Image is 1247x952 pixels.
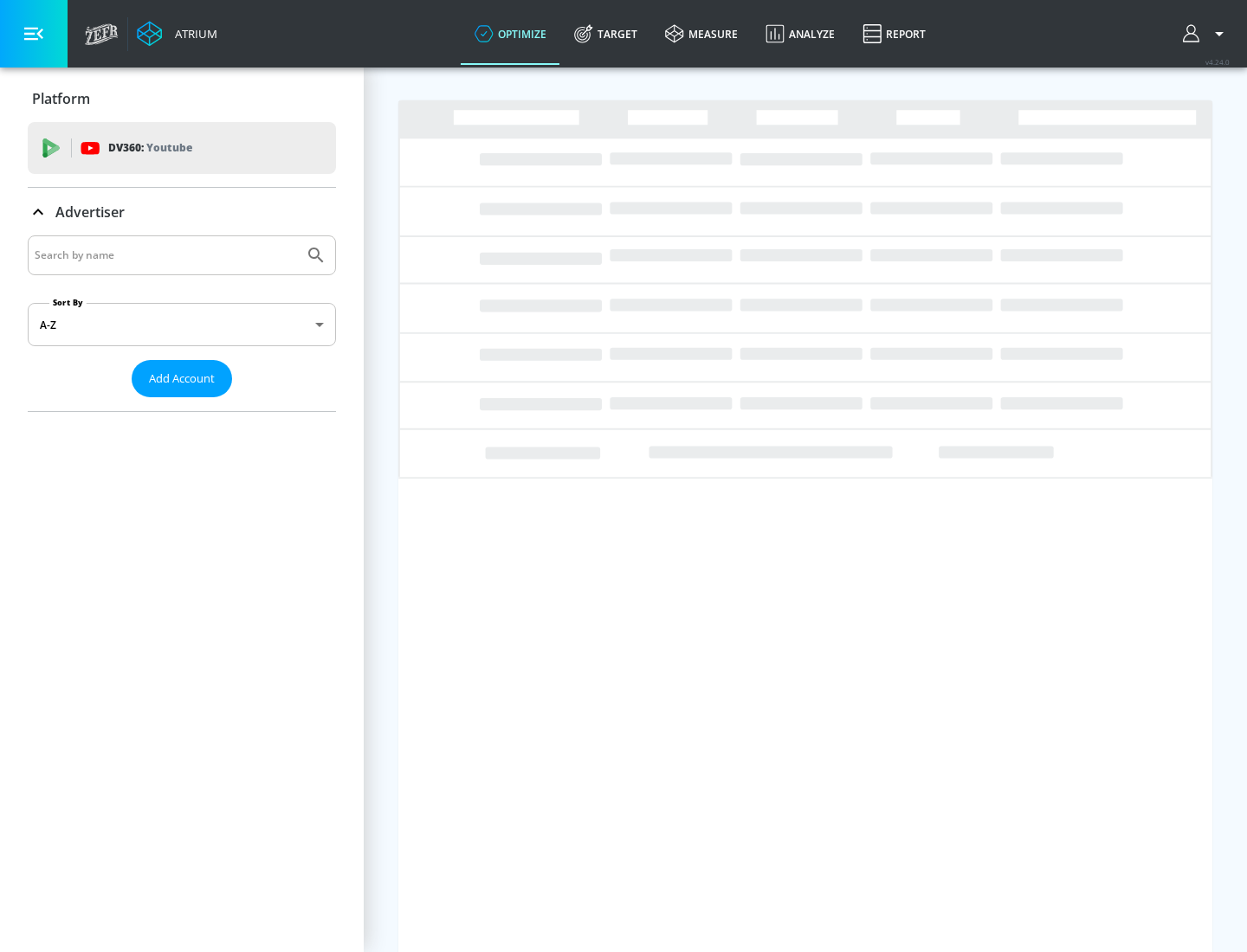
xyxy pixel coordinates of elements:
a: Target [560,3,651,65]
p: Youtube [146,138,192,157]
a: Report [849,3,940,65]
p: DV360: [108,138,192,158]
nav: list of Advertiser [28,397,336,411]
div: Platform [28,74,336,123]
a: Atrium [137,21,217,47]
p: Advertiser [55,203,125,222]
span: Add Account [149,369,215,389]
div: DV360: Youtube [28,122,336,174]
div: A-Z [28,303,336,346]
button: Add Account [132,360,232,397]
div: Advertiser [28,235,336,411]
a: Analyze [752,3,849,65]
div: Atrium [168,26,217,42]
a: measure [651,3,752,65]
a: optimize [461,3,560,65]
div: Advertiser [28,188,336,236]
label: Sort By [49,297,87,308]
input: Search by name [35,244,297,267]
p: Platform [32,89,90,108]
span: v 4.24.0 [1205,57,1230,67]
